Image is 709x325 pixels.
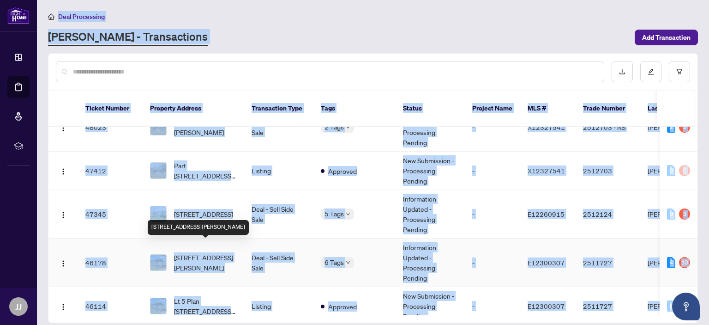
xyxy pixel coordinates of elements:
[346,212,350,216] span: down
[640,61,661,82] button: edit
[465,239,520,287] td: -
[60,124,67,132] img: Logo
[60,211,67,219] img: Logo
[396,103,465,152] td: Information Updated - Processing Pending
[150,119,166,135] img: thumbnail-img
[667,208,675,220] div: 0
[244,190,313,239] td: Deal - Sell Side Sale
[174,117,237,137] span: [STREET_ADDRESS][PERSON_NAME]
[676,68,683,75] span: filter
[576,91,640,127] th: Trade Number
[150,298,166,314] img: thumbnail-img
[648,68,654,75] span: edit
[174,160,237,181] span: Part [STREET_ADDRESS][PERSON_NAME]
[150,163,166,178] img: thumbnail-img
[244,239,313,287] td: Deal - Sell Side Sale
[78,91,143,127] th: Ticket Number
[150,206,166,222] img: thumbnail-img
[528,258,565,267] span: E12300307
[313,91,396,127] th: Tags
[56,163,71,178] button: Logo
[148,220,249,235] div: [STREET_ADDRESS][PERSON_NAME]
[520,91,576,127] th: MLS #
[324,257,344,268] span: 6 Tags
[667,300,675,312] div: 0
[635,30,698,45] button: Add Transaction
[679,257,690,268] div: 10
[576,152,640,190] td: 2512703
[642,30,691,45] span: Add Transaction
[396,239,465,287] td: Information Updated - Processing Pending
[78,190,143,239] td: 47345
[48,13,54,20] span: home
[612,61,633,82] button: download
[174,296,237,316] span: Lt 5 Plan [STREET_ADDRESS][PERSON_NAME]
[60,303,67,311] img: Logo
[328,166,357,176] span: Approved
[143,91,244,127] th: Property Address
[528,302,565,310] span: E12300307
[528,166,565,175] span: X12327541
[15,300,22,313] span: JJ
[576,190,640,239] td: 2512124
[48,29,208,46] a: [PERSON_NAME] - Transactions
[56,207,71,221] button: Logo
[60,168,67,175] img: Logo
[56,120,71,135] button: Logo
[667,122,675,133] div: 2
[174,209,233,219] span: [STREET_ADDRESS]
[667,165,675,176] div: 0
[396,190,465,239] td: Information Updated - Processing Pending
[667,257,675,268] div: 4
[78,239,143,287] td: 46178
[679,122,690,133] div: 2
[528,123,565,131] span: X12327541
[465,190,520,239] td: -
[465,103,520,152] td: -
[465,152,520,190] td: -
[324,208,344,219] span: 5 Tags
[396,91,465,127] th: Status
[56,255,71,270] button: Logo
[679,165,690,176] div: 0
[244,103,313,152] td: Deal - Sell Side Sale
[619,68,625,75] span: download
[56,299,71,313] button: Logo
[324,122,344,132] span: 2 Tags
[576,239,640,287] td: 2511727
[58,12,105,21] span: Deal Processing
[244,152,313,190] td: Listing
[576,103,640,152] td: 2512703 - NS
[244,91,313,127] th: Transaction Type
[78,152,143,190] td: 47412
[672,293,700,320] button: Open asap
[396,152,465,190] td: New Submission - Processing Pending
[465,91,520,127] th: Project Name
[7,7,30,24] img: logo
[78,103,143,152] td: 48023
[60,260,67,267] img: Logo
[174,252,237,273] span: [STREET_ADDRESS][PERSON_NAME]
[346,125,350,129] span: down
[346,260,350,265] span: down
[528,210,565,218] span: E12260915
[150,255,166,270] img: thumbnail-img
[679,208,690,220] div: 3
[669,61,690,82] button: filter
[328,301,357,312] span: Approved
